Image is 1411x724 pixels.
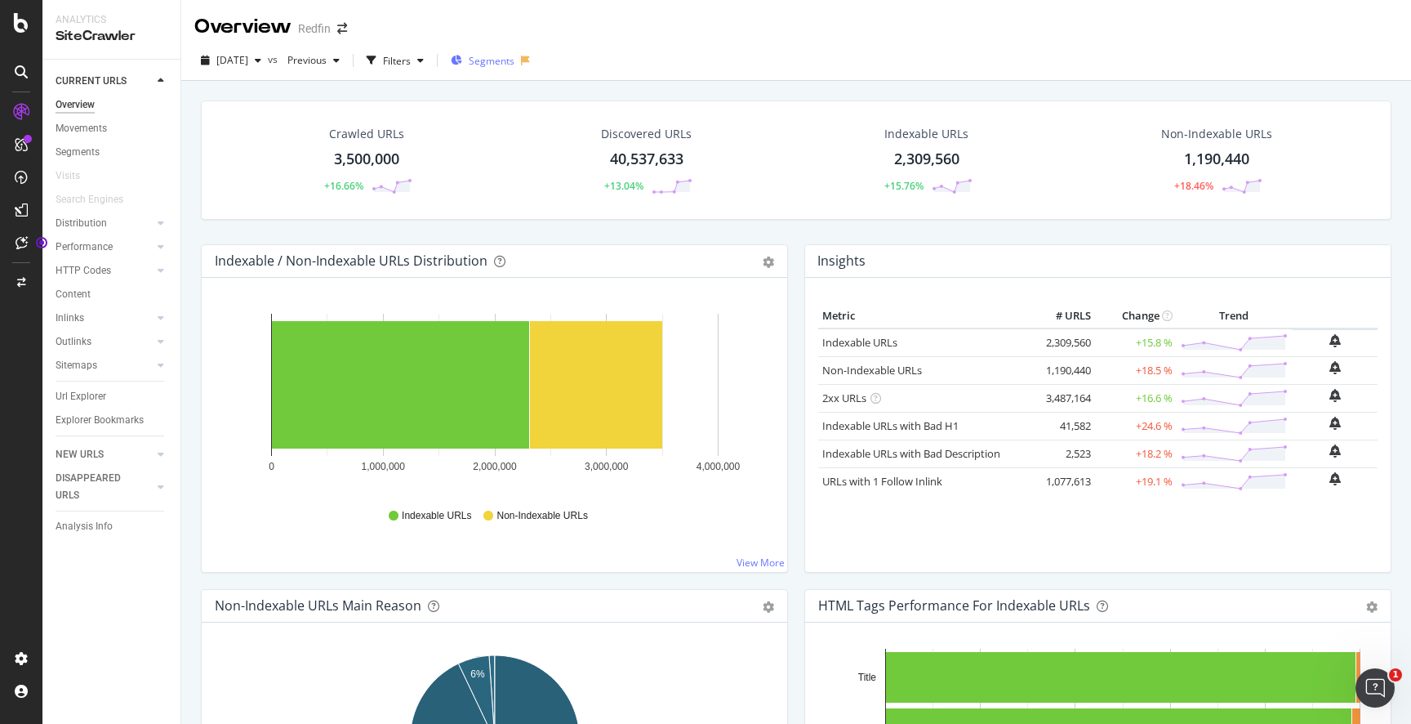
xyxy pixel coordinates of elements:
[56,96,169,114] a: Overview
[1329,389,1341,402] div: bell-plus
[822,335,897,350] a: Indexable URLs
[56,27,167,46] div: SiteCrawler
[56,73,127,90] div: CURRENT URLS
[215,253,487,269] div: Indexable / Non-Indexable URLs Distribution
[56,239,153,256] a: Performance
[1095,440,1177,467] td: +18.2 %
[56,144,169,161] a: Segments
[822,391,866,405] a: 2xx URLs
[1389,668,1402,682] span: 1
[1174,179,1213,193] div: +18.46%
[858,672,877,683] text: Title
[34,235,49,250] div: Tooltip anchor
[1329,417,1341,430] div: bell-plus
[56,191,123,208] div: Search Engines
[1030,467,1095,495] td: 1,077,613
[737,556,785,570] a: View More
[496,509,587,523] span: Non-Indexable URLs
[1366,601,1378,613] div: gear
[697,461,741,472] text: 4,000,000
[601,126,692,142] div: Discovered URLs
[298,20,331,37] div: Redfin
[822,363,922,378] a: Non-Indexable URLs
[194,47,268,74] button: [DATE]
[56,310,84,327] div: Inlinks
[56,357,153,374] a: Sitemaps
[56,388,169,405] a: Url Explorer
[215,304,774,494] svg: A chart.
[56,470,153,504] a: DISAPPEARED URLS
[1030,356,1095,384] td: 1,190,440
[56,262,153,279] a: HTTP Codes
[362,461,406,472] text: 1,000,000
[604,179,643,193] div: +13.04%
[763,257,774,268] div: gear
[281,53,327,67] span: Previous
[817,250,866,272] h4: Insights
[1095,356,1177,384] td: +18.5 %
[281,47,346,74] button: Previous
[1329,361,1341,374] div: bell-plus
[56,333,153,351] a: Outlinks
[469,54,514,68] span: Segments
[610,149,683,170] div: 40,537,633
[216,53,248,67] span: 2025 Aug. 6th
[56,191,140,208] a: Search Engines
[56,286,169,303] a: Content
[894,149,959,170] div: 2,309,560
[56,215,107,232] div: Distribution
[329,126,404,142] div: Crawled URLs
[56,144,100,161] div: Segments
[56,96,95,114] div: Overview
[1329,472,1341,485] div: bell-plus
[337,23,347,34] div: arrow-right-arrow-left
[383,54,411,68] div: Filters
[56,388,106,405] div: Url Explorer
[884,179,924,193] div: +15.76%
[56,13,167,27] div: Analytics
[194,13,292,41] div: Overview
[473,461,517,472] text: 2,000,000
[402,509,471,523] span: Indexable URLs
[56,262,111,279] div: HTTP Codes
[1177,304,1292,328] th: Trend
[444,47,521,74] button: Segments
[884,126,968,142] div: Indexable URLs
[56,120,107,137] div: Movements
[215,597,421,614] div: Non-Indexable URLs Main Reason
[56,518,169,535] a: Analysis Info
[56,120,169,137] a: Movements
[1355,668,1395,708] iframe: Intercom live chat
[1030,384,1095,412] td: 3,487,164
[1095,328,1177,357] td: +15.8 %
[822,474,942,489] a: URLs with 1 Follow Inlink
[56,239,113,256] div: Performance
[56,470,138,504] div: DISAPPEARED URLS
[1161,126,1272,142] div: Non-Indexable URLs
[1030,304,1095,328] th: # URLS
[1030,412,1095,440] td: 41,582
[585,461,629,472] text: 3,000,000
[268,52,281,66] span: vs
[56,446,104,463] div: NEW URLS
[56,310,153,327] a: Inlinks
[56,333,91,351] div: Outlinks
[1095,304,1177,328] th: Change
[1095,412,1177,440] td: +24.6 %
[56,286,91,303] div: Content
[56,412,169,429] a: Explorer Bookmarks
[56,168,80,185] div: Visits
[1095,467,1177,495] td: +19.1 %
[56,412,144,429] div: Explorer Bookmarks
[1329,445,1341,458] div: bell-plus
[470,668,485,680] text: 6%
[56,518,113,535] div: Analysis Info
[822,446,1000,461] a: Indexable URLs with Bad Description
[334,149,399,170] div: 3,500,000
[822,418,959,433] a: Indexable URLs with Bad H1
[56,168,96,185] a: Visits
[360,47,430,74] button: Filters
[1030,328,1095,357] td: 2,309,560
[1095,384,1177,412] td: +16.6 %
